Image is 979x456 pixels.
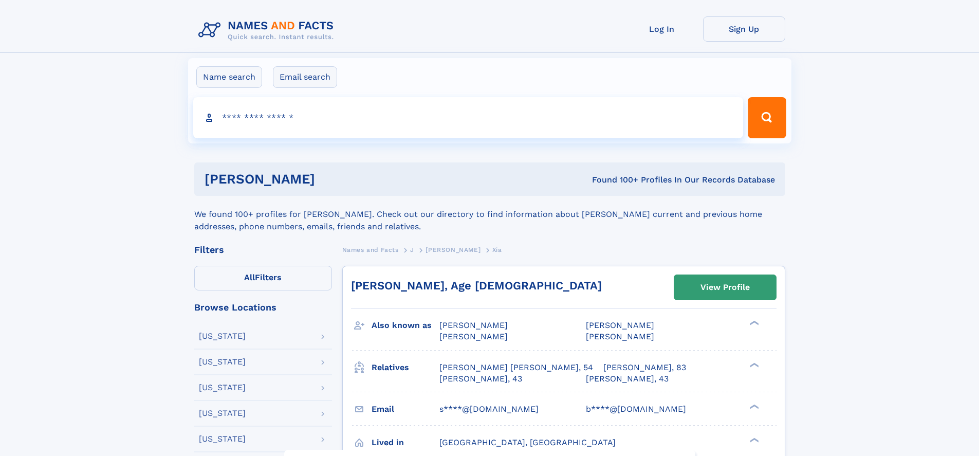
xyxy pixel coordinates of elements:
[372,400,439,418] h3: Email
[703,16,785,42] a: Sign Up
[426,246,481,253] span: [PERSON_NAME]
[193,97,744,138] input: search input
[674,275,776,300] a: View Profile
[196,66,262,88] label: Name search
[439,362,593,373] a: [PERSON_NAME] [PERSON_NAME], 54
[586,320,654,330] span: [PERSON_NAME]
[586,332,654,341] span: [PERSON_NAME]
[492,246,502,253] span: Xia
[748,97,786,138] button: Search Button
[439,320,508,330] span: [PERSON_NAME]
[603,362,686,373] a: [PERSON_NAME], 83
[342,243,399,256] a: Names and Facts
[199,409,246,417] div: [US_STATE]
[199,384,246,392] div: [US_STATE]
[205,173,454,186] h1: [PERSON_NAME]
[372,317,439,334] h3: Also known as
[621,16,703,42] a: Log In
[194,16,342,44] img: Logo Names and Facts
[426,243,481,256] a: [PERSON_NAME]
[194,196,785,233] div: We found 100+ profiles for [PERSON_NAME]. Check out our directory to find information about [PERS...
[453,174,775,186] div: Found 100+ Profiles In Our Records Database
[747,436,760,443] div: ❯
[194,245,332,254] div: Filters
[439,332,508,341] span: [PERSON_NAME]
[351,279,602,292] a: [PERSON_NAME], Age [DEMOGRAPHIC_DATA]
[439,437,616,447] span: [GEOGRAPHIC_DATA], [GEOGRAPHIC_DATA]
[439,373,522,385] a: [PERSON_NAME], 43
[194,303,332,312] div: Browse Locations
[700,276,750,299] div: View Profile
[273,66,337,88] label: Email search
[747,320,760,326] div: ❯
[194,266,332,290] label: Filters
[410,243,414,256] a: J
[199,332,246,340] div: [US_STATE]
[244,272,255,282] span: All
[747,403,760,410] div: ❯
[410,246,414,253] span: J
[747,361,760,368] div: ❯
[372,359,439,376] h3: Relatives
[372,434,439,451] h3: Lived in
[586,373,669,385] a: [PERSON_NAME], 43
[199,358,246,366] div: [US_STATE]
[199,435,246,443] div: [US_STATE]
